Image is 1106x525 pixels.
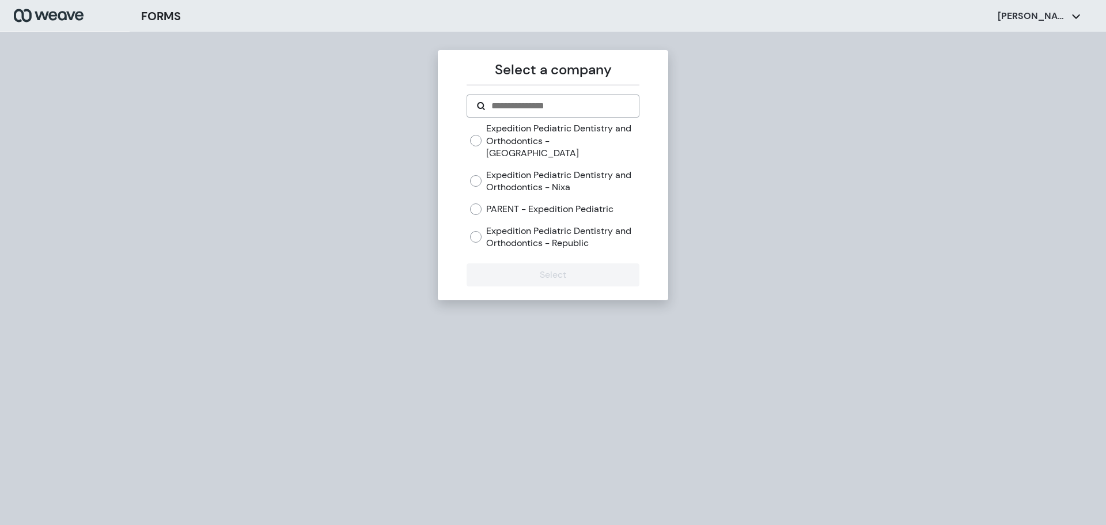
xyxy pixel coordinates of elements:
input: Search [490,99,629,113]
p: [PERSON_NAME] [998,10,1067,22]
button: Select [467,263,639,286]
label: PARENT - Expedition Pediatric [486,203,613,216]
p: Select a company [467,59,639,80]
label: Expedition Pediatric Dentistry and Orthodontics - [GEOGRAPHIC_DATA] [486,122,639,160]
h3: FORMS [141,7,181,25]
label: Expedition Pediatric Dentistry and Orthodontics - Nixa [486,169,639,194]
label: Expedition Pediatric Dentistry and Orthodontics - Republic [486,225,639,250]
